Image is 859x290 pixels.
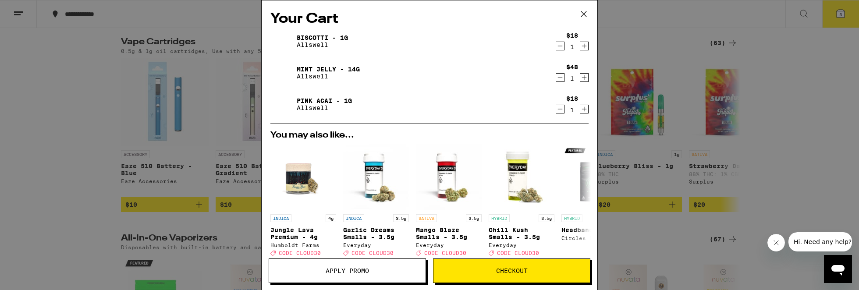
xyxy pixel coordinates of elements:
[561,214,582,222] p: HYBRID
[416,226,482,240] p: Mango Blaze Smalls - 3.5g
[393,214,409,222] p: 3.5g
[343,226,409,240] p: Garlic Dreams Smalls - 3.5g
[489,214,510,222] p: HYBRID
[297,66,360,73] a: Mint Jelly - 14g
[489,144,554,210] img: Everyday - Chill Kush Smalls - 3.5g
[489,242,554,248] div: Everyday
[556,42,564,50] button: Decrement
[343,144,409,260] a: Open page for Garlic Dreams Smalls - 3.5g from Everyday
[556,73,564,82] button: Decrement
[297,34,348,41] a: Biscotti - 1g
[561,144,627,260] a: Open page for Headband - 3.5g from Circles Base Camp
[496,268,528,274] span: Checkout
[466,214,482,222] p: 3.5g
[788,232,852,251] iframe: Message from company
[270,242,336,248] div: Humboldt Farms
[424,250,466,256] span: CODE CLOUD30
[566,43,578,50] div: 1
[343,214,364,222] p: INDICA
[489,144,554,260] a: Open page for Chill Kush Smalls - 3.5g from Everyday
[279,250,321,256] span: CODE CLOUD30
[566,95,578,102] div: $18
[270,9,589,29] h2: Your Cart
[433,258,590,283] button: Checkout
[580,105,589,113] button: Increment
[580,42,589,50] button: Increment
[270,92,295,117] img: Pink Acai - 1g
[416,242,482,248] div: Everyday
[824,255,852,283] iframe: Button to launch messaging window
[561,226,627,233] p: Headband - 3.5g
[566,106,578,113] div: 1
[767,234,785,251] iframe: Close message
[351,250,394,256] span: CODE CLOUD30
[297,73,360,80] p: Allswell
[297,104,352,111] p: Allswell
[270,131,589,140] h2: You may also like...
[326,214,336,222] p: 4g
[297,41,348,48] p: Allswell
[561,235,627,241] div: Circles Base Camp
[497,250,539,256] span: CODE CLOUD30
[416,144,482,210] img: Everyday - Mango Blaze Smalls - 3.5g
[566,64,578,71] div: $48
[270,60,295,85] img: Mint Jelly - 14g
[561,144,627,210] img: Circles Base Camp - Headband - 3.5g
[580,73,589,82] button: Increment
[566,32,578,39] div: $18
[343,144,409,210] img: Everyday - Garlic Dreams Smalls - 3.5g
[556,105,564,113] button: Decrement
[416,214,437,222] p: SATIVA
[270,29,295,53] img: Biscotti - 1g
[489,226,554,240] p: Chill Kush Smalls - 3.5g
[269,258,426,283] button: Apply Promo
[343,242,409,248] div: Everyday
[566,75,578,82] div: 1
[270,144,336,260] a: Open page for Jungle Lava Premium - 4g from Humboldt Farms
[270,144,336,210] img: Humboldt Farms - Jungle Lava Premium - 4g
[416,144,482,260] a: Open page for Mango Blaze Smalls - 3.5g from Everyday
[297,97,352,104] a: Pink Acai - 1g
[270,226,336,240] p: Jungle Lava Premium - 4g
[539,214,554,222] p: 3.5g
[326,268,369,274] span: Apply Promo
